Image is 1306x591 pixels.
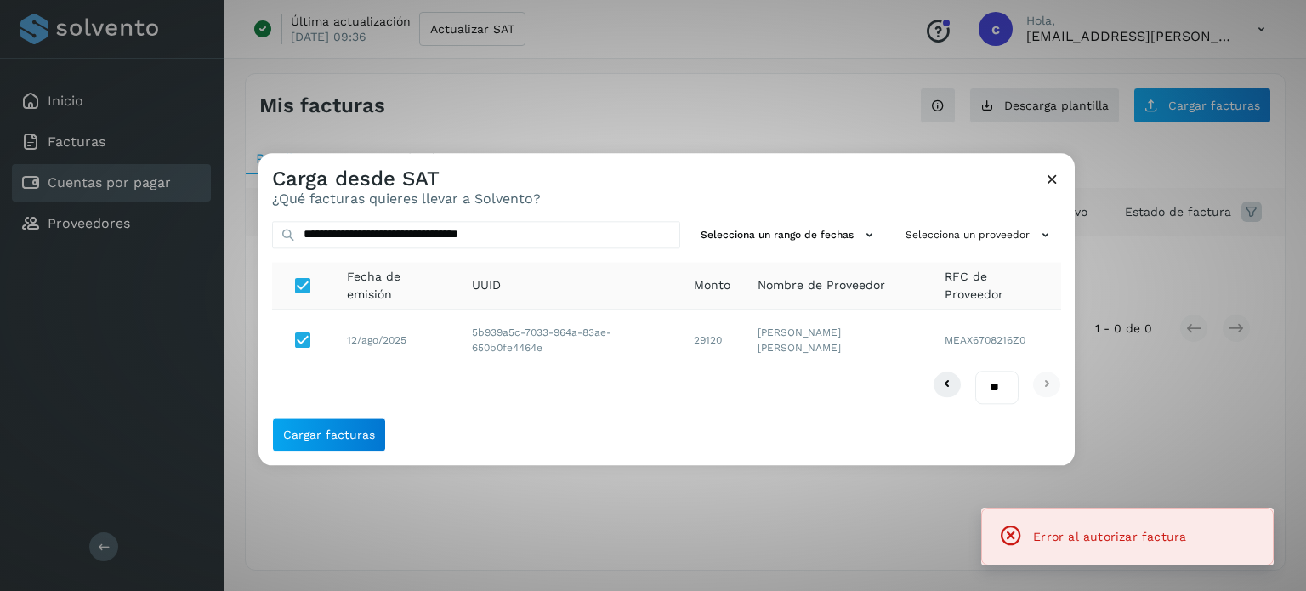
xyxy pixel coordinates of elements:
[347,268,445,304] span: Fecha de emisión
[333,310,458,372] td: 12/ago/2025
[899,221,1061,249] button: Selecciona un proveedor
[694,221,885,249] button: Selecciona un rango de fechas
[272,191,541,207] p: ¿Qué facturas quieres llevar a Solvento?
[945,268,1048,304] span: RFC de Proveedor
[931,310,1061,372] td: MEAX6708216Z0
[458,310,680,372] td: 5b939a5c-7033-964a-83ae-650b0fe4464e
[1033,530,1186,543] span: Error al autorizar factura
[680,310,744,372] td: 29120
[758,277,885,295] span: Nombre de Proveedor
[744,310,932,372] td: [PERSON_NAME] [PERSON_NAME]
[272,167,541,191] h3: Carga desde SAT
[272,418,386,452] button: Cargar facturas
[694,277,730,295] span: Monto
[472,277,501,295] span: UUID
[283,429,375,440] span: Cargar facturas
